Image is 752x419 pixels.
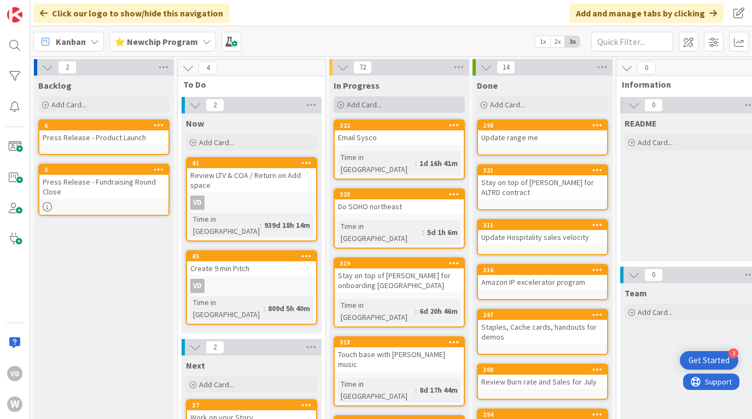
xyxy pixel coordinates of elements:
[535,36,550,47] span: 1x
[39,165,168,199] div: 3Press Release - Fundraising Round Close
[334,119,465,180] a: 322Email SyscoTime in [GEOGRAPHIC_DATA]:1d 16h 41m
[39,130,168,145] div: Press Release - Product Launch
[483,221,607,229] div: 311
[478,320,607,344] div: Staples, Cache cards, handouts for demos
[483,366,607,374] div: 308
[187,400,316,410] div: 37
[490,100,525,110] span: Add Card...
[497,61,515,74] span: 14
[206,99,224,112] span: 2
[478,165,607,199] div: 321Stay on top of [PERSON_NAME] for ALTRD contract
[22,2,49,15] span: Support
[565,36,580,47] span: 3x
[415,384,417,396] span: :
[477,119,608,156] a: 298Update range me
[550,36,565,47] span: 2x
[477,309,608,355] a: 297Staples, Cache cards, handouts for demos
[478,120,607,145] div: 298Update range me
[728,348,738,358] div: 3
[335,337,464,371] div: 318Touch base with [PERSON_NAME] music
[483,266,607,274] div: 316
[38,119,170,155] a: 6Press Release - Product Launch
[478,130,607,145] div: Update range me
[680,351,738,370] div: Open Get Started checklist, remaining modules: 3
[186,250,317,325] a: 45Create 9 min PitchVDTime in [GEOGRAPHIC_DATA]:809d 5h 40m
[56,35,86,48] span: Kanban
[338,151,415,175] div: Time in [GEOGRAPHIC_DATA]
[591,32,673,51] input: Quick Filter...
[478,220,607,230] div: 311
[51,100,86,110] span: Add Card...
[625,288,647,299] span: Team
[417,384,460,396] div: 8d 17h 44m
[477,80,498,91] span: Done
[39,165,168,175] div: 3
[206,341,224,354] span: 2
[260,219,261,231] span: :
[187,168,316,192] div: Review LTV & COA / Return on Add space
[190,213,260,237] div: Time in [GEOGRAPHIC_DATA]
[335,199,464,214] div: Do SOHO northeast
[340,122,464,129] div: 322
[424,226,460,238] div: 5d 1h 6m
[38,164,170,216] a: 3Press Release - Fundraising Round Close
[261,219,313,231] div: 939d 18h 14m
[186,360,205,371] span: Next
[637,61,656,74] span: 0
[335,190,464,214] div: 320Do SOHO northeast
[483,167,607,174] div: 321
[478,175,607,199] div: Stay on top of [PERSON_NAME] for ALTRD contract
[478,275,607,289] div: Amazon IP excelerator program
[39,120,168,130] div: 6
[187,251,316,275] div: 45Create 9 min Pitch
[478,375,607,389] div: Review Burn rate and Sales for July
[33,3,230,23] div: Click our logo to show/hide this navigation
[338,220,423,244] div: Time in [GEOGRAPHIC_DATA]
[625,118,657,129] span: README
[417,305,460,317] div: 6d 20h 46m
[38,80,72,91] span: Backlog
[187,196,316,210] div: VD
[334,80,380,91] span: In Progress
[347,100,382,110] span: Add Card...
[477,164,608,210] a: 321Stay on top of [PERSON_NAME] for ALTRD contract
[415,157,417,169] span: :
[39,175,168,199] div: Press Release - Fundraising Round Close
[265,302,313,314] div: 809d 5h 40m
[335,190,464,199] div: 320
[478,230,607,244] div: Update Hospitality sales velocity
[187,279,316,293] div: VD
[190,279,205,293] div: VD
[335,120,464,145] div: 322Email Sysco
[478,165,607,175] div: 321
[689,355,730,366] div: Get Started
[335,120,464,130] div: 322
[478,220,607,244] div: 311Update Hospitality sales velocity
[7,366,22,381] div: VD
[423,226,424,238] span: :
[340,260,464,267] div: 319
[478,310,607,344] div: 297Staples, Cache cards, handouts for demos
[644,99,663,112] span: 0
[335,268,464,292] div: Stay on top of [PERSON_NAME] for onboarding [GEOGRAPHIC_DATA]
[190,296,264,320] div: Time in [GEOGRAPHIC_DATA]
[192,401,316,409] div: 37
[334,257,465,328] a: 319Stay on top of [PERSON_NAME] for onboarding [GEOGRAPHIC_DATA]Time in [GEOGRAPHIC_DATA]:6d 20h 46m
[186,118,204,129] span: Now
[7,7,22,22] img: Visit kanbanzone.com
[415,305,417,317] span: :
[638,137,673,147] span: Add Card...
[335,337,464,347] div: 318
[187,251,316,261] div: 45
[183,79,312,90] span: To Do
[187,158,316,168] div: 41
[199,137,234,147] span: Add Card...
[7,397,22,412] div: W
[335,259,464,292] div: 319Stay on top of [PERSON_NAME] for onboarding [GEOGRAPHIC_DATA]
[478,120,607,130] div: 298
[477,364,608,400] a: 308Review Burn rate and Sales for July
[340,338,464,346] div: 318
[478,265,607,289] div: 316Amazon IP excelerator program
[477,219,608,255] a: 311Update Hospitality sales velocity
[569,3,724,23] div: Add and manage tabs by clicking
